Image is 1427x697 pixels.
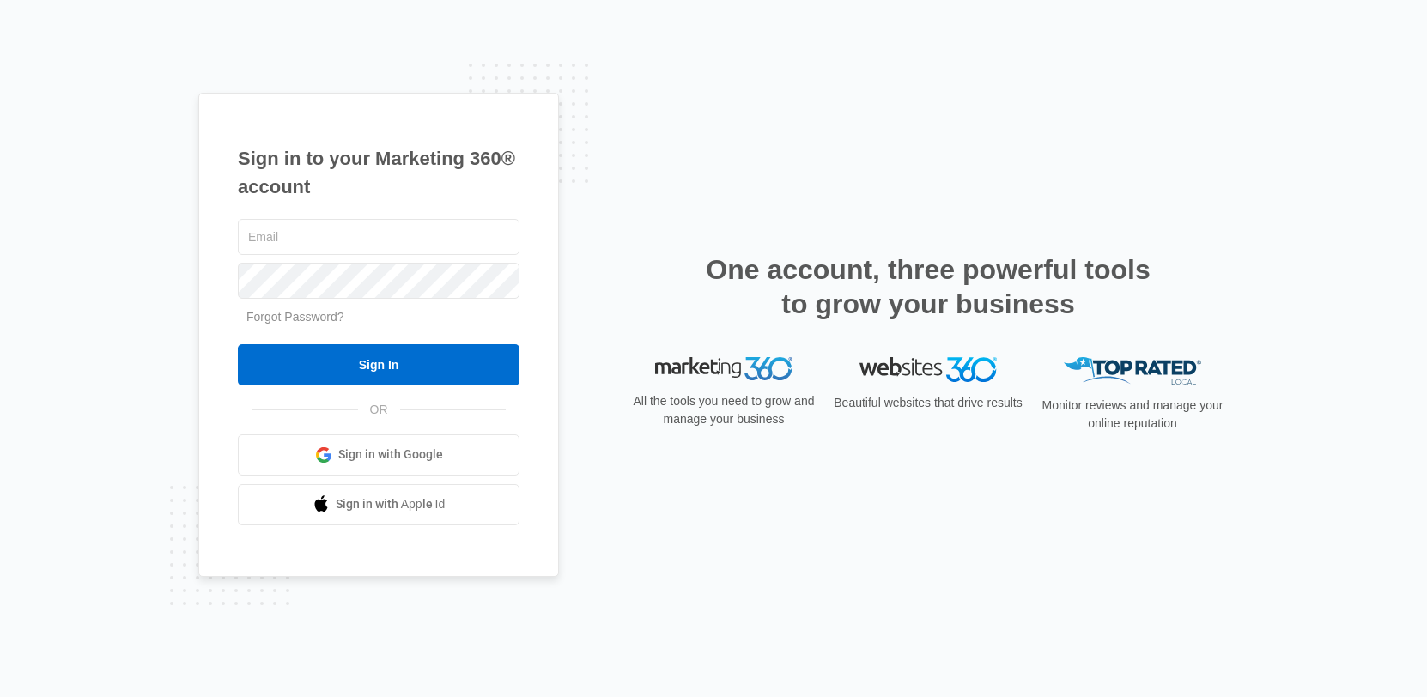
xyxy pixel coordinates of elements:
[238,144,519,201] h1: Sign in to your Marketing 360® account
[336,495,446,513] span: Sign in with Apple Id
[238,344,519,385] input: Sign In
[238,219,519,255] input: Email
[338,445,443,464] span: Sign in with Google
[832,394,1024,412] p: Beautiful websites that drive results
[238,484,519,525] a: Sign in with Apple Id
[358,401,400,419] span: OR
[859,357,997,382] img: Websites 360
[238,434,519,476] a: Sign in with Google
[655,357,792,381] img: Marketing 360
[1064,357,1201,385] img: Top Rated Local
[1036,397,1229,433] p: Monitor reviews and manage your online reputation
[246,310,344,324] a: Forgot Password?
[628,392,820,428] p: All the tools you need to grow and manage your business
[701,252,1156,321] h2: One account, three powerful tools to grow your business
